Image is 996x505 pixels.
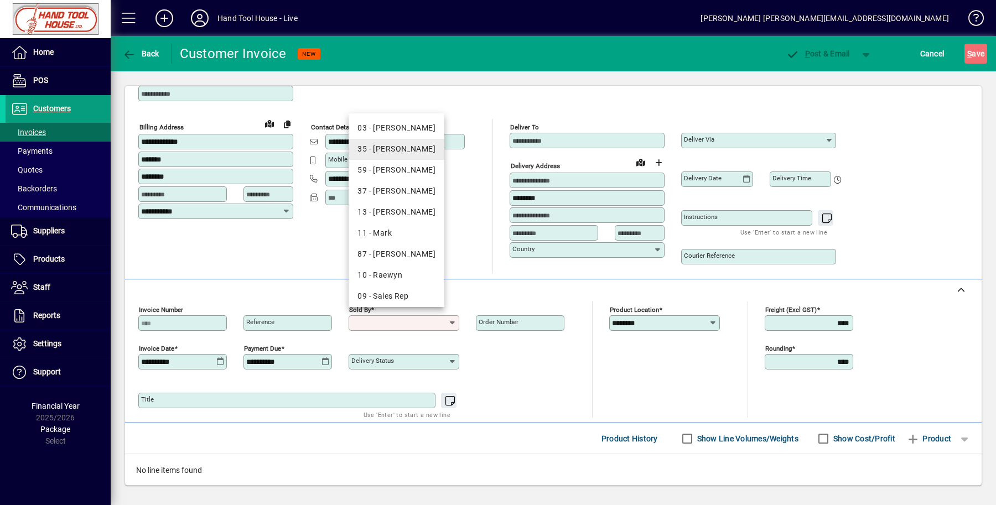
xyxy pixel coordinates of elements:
[349,181,444,202] mat-option: 37 - Kelvin
[182,8,217,28] button: Profile
[357,143,435,155] div: 35 - [PERSON_NAME]
[786,49,850,58] span: ost & Email
[701,9,949,27] div: [PERSON_NAME] [PERSON_NAME][EMAIL_ADDRESS][DOMAIN_NAME]
[302,50,316,58] span: NEW
[597,429,662,449] button: Product History
[6,39,111,66] a: Home
[32,402,80,410] span: Financial Year
[6,142,111,160] a: Payments
[40,425,70,434] span: Package
[740,226,827,238] mat-hint: Use 'Enter' to start a new line
[33,76,48,85] span: POS
[33,283,50,291] span: Staff
[364,408,450,421] mat-hint: Use 'Enter' to start a new line
[180,45,287,63] div: Customer Invoice
[278,115,296,133] button: Copy to Delivery address
[6,217,111,245] a: Suppliers
[601,430,658,447] span: Product History
[632,153,650,171] a: View on map
[33,367,61,376] span: Support
[11,128,46,137] span: Invoices
[147,8,182,28] button: Add
[772,174,811,182] mat-label: Delivery time
[349,306,371,314] mat-label: Sold by
[349,160,444,181] mat-option: 59 - CRAIG
[6,246,111,273] a: Products
[357,227,435,239] div: 11 - Mark
[351,357,394,365] mat-label: Delivery status
[125,454,982,487] div: No line items found
[217,9,298,27] div: Hand Tool House - Live
[6,179,111,198] a: Backorders
[6,123,111,142] a: Invoices
[901,429,957,449] button: Product
[920,45,945,63] span: Cancel
[650,154,667,171] button: Choose address
[6,358,111,386] a: Support
[139,345,174,352] mat-label: Invoice date
[479,318,518,326] mat-label: Order number
[960,2,982,38] a: Knowledge Base
[964,44,987,64] button: Save
[111,44,172,64] app-page-header-button: Back
[6,198,111,217] a: Communications
[120,44,162,64] button: Back
[11,203,76,212] span: Communications
[349,286,444,307] mat-option: 09 - Sales Rep
[512,245,535,253] mat-label: Country
[244,345,281,352] mat-label: Payment due
[917,44,947,64] button: Cancel
[831,433,895,444] label: Show Cost/Profit
[33,104,71,113] span: Customers
[349,139,444,160] mat-option: 35 - Cheri De Baugh
[357,164,435,176] div: 59 - [PERSON_NAME]
[33,48,54,56] span: Home
[349,118,444,139] mat-option: 03 - Campbell
[33,226,65,235] span: Suppliers
[349,265,444,286] mat-option: 10 - Raewyn
[6,160,111,179] a: Quotes
[349,223,444,244] mat-option: 11 - Mark
[261,114,278,132] a: View on map
[805,49,810,58] span: P
[510,123,539,131] mat-label: Deliver To
[967,45,984,63] span: ave
[6,67,111,95] a: POS
[780,44,855,64] button: Post & Email
[6,330,111,358] a: Settings
[684,136,714,143] mat-label: Deliver via
[684,252,735,259] mat-label: Courier Reference
[357,206,435,218] div: 13 - [PERSON_NAME]
[33,254,65,263] span: Products
[357,248,435,260] div: 87 - [PERSON_NAME]
[906,430,951,447] span: Product
[6,302,111,330] a: Reports
[6,274,111,301] a: Staff
[11,165,43,174] span: Quotes
[33,311,60,320] span: Reports
[139,306,183,314] mat-label: Invoice number
[765,306,817,314] mat-label: Freight (excl GST)
[684,213,718,221] mat-label: Instructions
[610,306,659,314] mat-label: Product location
[11,147,53,155] span: Payments
[11,184,57,193] span: Backorders
[349,244,444,265] mat-option: 87 - Matt
[33,339,61,348] span: Settings
[357,185,435,197] div: 37 - [PERSON_NAME]
[349,202,444,223] mat-option: 13 - Lucy Dipple
[357,290,435,302] div: 09 - Sales Rep
[357,269,435,281] div: 10 - Raewyn
[684,174,722,182] mat-label: Delivery date
[122,49,159,58] span: Back
[328,155,347,163] mat-label: Mobile
[141,395,154,403] mat-label: Title
[695,433,798,444] label: Show Line Volumes/Weights
[967,49,972,58] span: S
[246,318,274,326] mat-label: Reference
[357,122,435,134] div: 03 - [PERSON_NAME]
[765,345,792,352] mat-label: Rounding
